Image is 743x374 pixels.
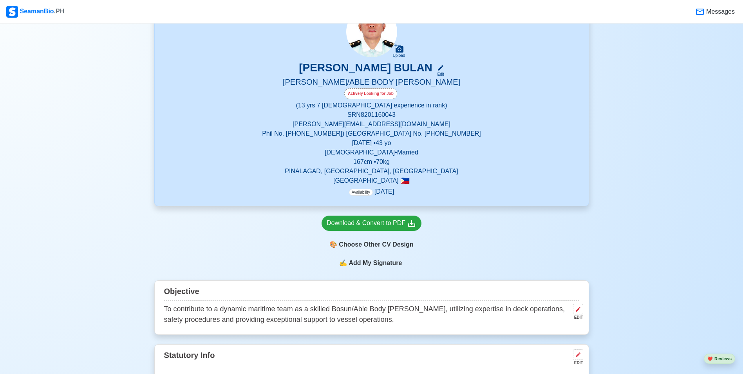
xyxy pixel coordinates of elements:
div: Upload [393,53,405,58]
p: [PERSON_NAME][EMAIL_ADDRESS][DOMAIN_NAME] [164,120,579,129]
p: [DATE] • 43 yo [164,138,579,148]
p: [DATE] [349,187,394,196]
span: Add My Signature [347,258,403,268]
div: EDIT [570,314,583,320]
div: SeamanBio [6,6,64,18]
span: Messages [705,7,735,16]
div: Statutory Info [164,348,579,369]
span: sign [339,258,347,268]
div: Choose Other CV Design [322,237,421,252]
p: Phil No. [PHONE_NUMBER]) [GEOGRAPHIC_DATA] No. [PHONE_NUMBER] [164,129,579,138]
span: heart [707,356,713,361]
p: To contribute to a dynamic maritime team as a skilled Bosun/Able Body [PERSON_NAME], utilizing ex... [164,304,570,325]
p: [DEMOGRAPHIC_DATA] • Married [164,148,579,157]
img: Logo [6,6,18,18]
div: Objective [164,284,579,301]
button: heartReviews [704,354,735,364]
div: Actively Looking for Job [344,88,397,99]
a: Download & Convert to PDF [322,216,421,231]
p: [GEOGRAPHIC_DATA] [164,176,579,185]
span: .PH [54,8,65,15]
p: 167 cm • 70 kg [164,157,579,167]
h3: [PERSON_NAME] BULAN [299,61,432,77]
h5: [PERSON_NAME]/ABLE BODY [PERSON_NAME] [164,77,579,88]
p: (13 yrs 7 [DEMOGRAPHIC_DATA] experience in rank) [164,101,579,110]
span: 🇵🇭 [400,177,410,185]
div: EDIT [570,360,583,366]
span: paint [329,240,337,249]
span: Availability [349,189,373,196]
div: Edit [434,71,444,77]
p: SRN 8201160043 [164,110,579,120]
p: PINALAGAD, [GEOGRAPHIC_DATA], [GEOGRAPHIC_DATA] [164,167,579,176]
div: Download & Convert to PDF [327,218,416,228]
